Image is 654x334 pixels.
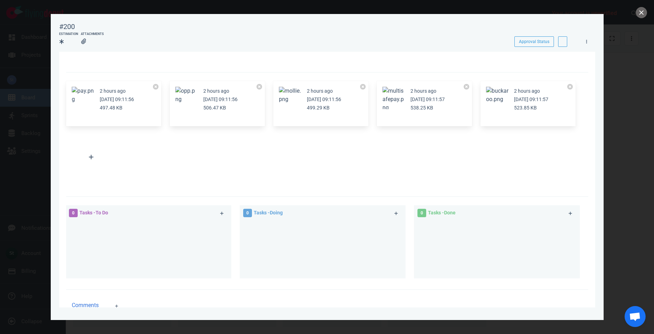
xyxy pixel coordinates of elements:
small: [DATE] 09:11:57 [410,97,445,102]
button: Zoom image [486,87,508,104]
small: 499.29 KB [307,105,330,111]
span: Tasks - To Do [79,210,108,215]
small: [DATE] 09:11:56 [203,97,238,102]
small: [DATE] 09:11:56 [100,97,134,102]
small: 538.25 KB [410,105,433,111]
span: 0 [69,209,78,217]
div: Attachments [81,32,104,37]
small: [DATE] 09:11:56 [307,97,341,102]
small: 506.47 KB [203,105,226,111]
small: 2 hours ago [307,88,333,94]
div: Estimation [59,32,78,37]
span: Comments [72,301,99,310]
small: 523.85 KB [514,105,537,111]
div: #200 [59,22,75,31]
small: 2 hours ago [100,88,126,94]
small: 497.48 KB [100,105,122,111]
small: 2 hours ago [410,88,436,94]
button: Approval Status [514,36,554,47]
span: Tasks - Done [428,210,456,215]
button: close [636,7,647,18]
button: Zoom image [279,87,301,104]
span: Tasks - Doing [254,210,283,215]
small: 2 hours ago [203,88,229,94]
small: 2 hours ago [514,88,540,94]
button: Zoom image [382,87,405,112]
small: [DATE] 09:11:57 [514,97,548,102]
span: 0 [243,209,252,217]
button: Zoom image [175,87,198,104]
div: Open chat [625,306,646,327]
button: Zoom image [72,87,94,104]
span: 0 [417,209,426,217]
